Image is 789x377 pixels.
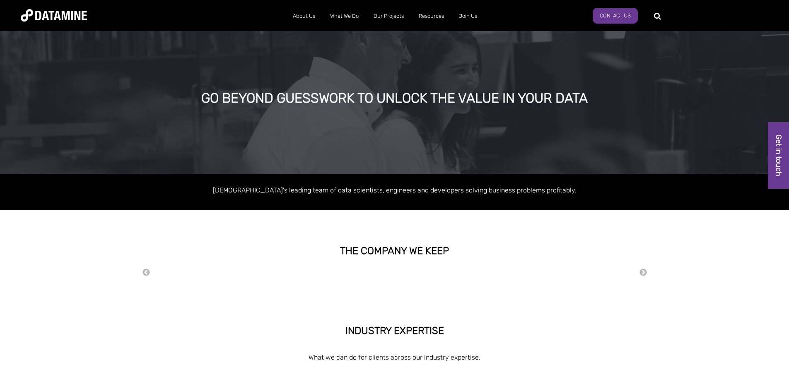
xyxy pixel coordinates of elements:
a: What We Do [323,5,366,27]
a: Join Us [451,5,485,27]
div: GO BEYOND GUESSWORK TO UNLOCK THE VALUE IN YOUR DATA [89,91,700,106]
a: Resources [411,5,451,27]
span: What we can do for clients across our industry expertise. [309,353,480,361]
img: Datamine [21,9,87,22]
button: Next [639,268,647,277]
a: About Us [285,5,323,27]
a: Our Projects [366,5,411,27]
strong: INDUSTRY EXPERTISE [345,325,444,336]
button: Previous [142,268,150,277]
a: Get in touch [768,122,789,189]
a: Contact Us [593,8,638,24]
p: [DEMOGRAPHIC_DATA]'s leading team of data scientists, engineers and developers solving business p... [159,185,631,196]
strong: THE COMPANY WE KEEP [340,245,449,257]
